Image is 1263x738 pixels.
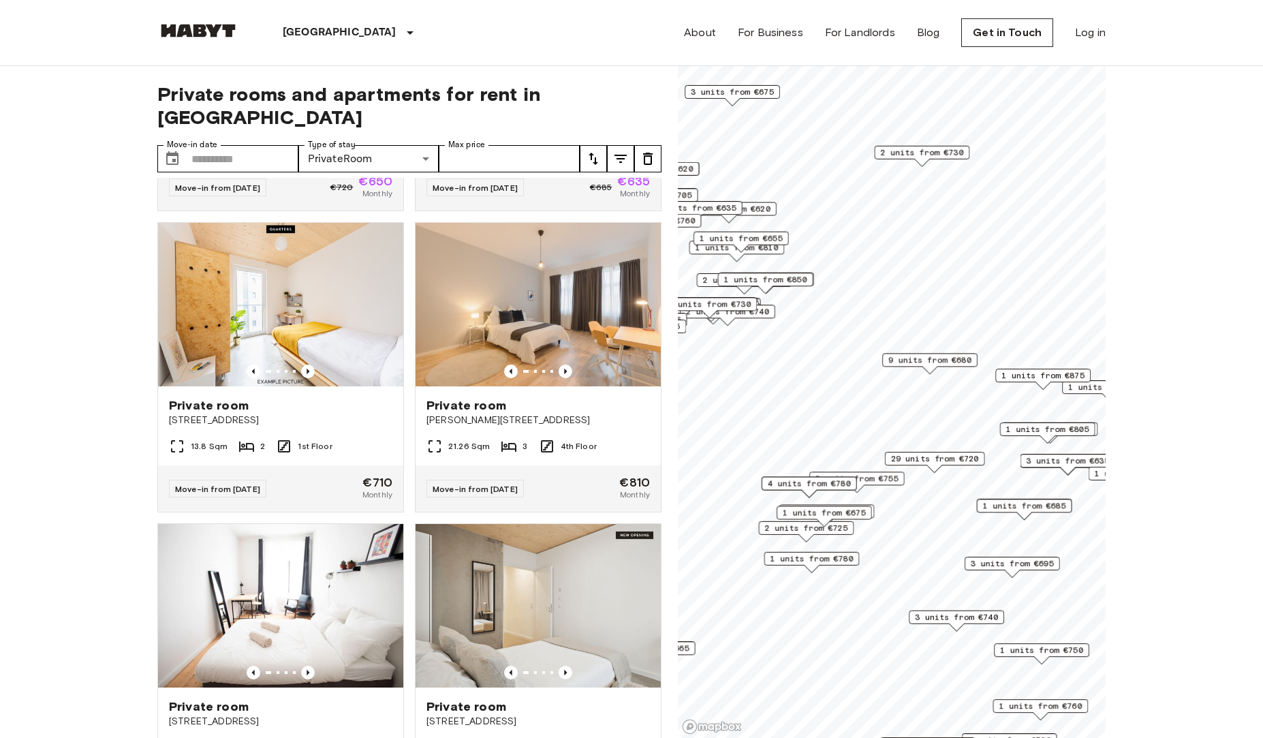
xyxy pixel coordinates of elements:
span: 2 units from €725 [765,522,848,534]
div: Map marker [664,301,759,322]
span: €710 [362,476,392,489]
span: Private room [426,698,506,715]
a: Marketing picture of unit DE-01-07-004-02QPrevious imagePrevious imagePrivate room[STREET_ADDRESS... [157,222,404,512]
span: 1 units from €760 [612,215,696,227]
div: PrivateRoom [298,145,439,172]
div: Map marker [719,273,814,294]
span: Private room [169,698,249,715]
div: Map marker [1020,454,1116,475]
a: Get in Touch [961,18,1053,47]
span: Monthly [362,187,392,200]
span: 3 units from €740 [915,611,998,624]
div: Map marker [603,188,698,209]
span: 3 units from €635 [1027,455,1110,467]
button: Previous image [504,666,518,679]
div: Map marker [885,452,985,473]
label: Max price [448,139,485,151]
div: Map marker [882,353,978,374]
div: Map marker [994,643,1089,664]
a: Mapbox logo [682,719,742,735]
div: Map marker [1003,422,1098,444]
img: Marketing picture of unit DE-01-082-001-02H [158,524,403,688]
label: Type of stay [308,139,356,151]
label: Move-in date [167,139,217,151]
span: €720 [330,181,354,194]
div: Map marker [606,214,702,235]
a: Marketing picture of unit DE-01-267-002-03HPrevious imagePrevious imagePrivate room[PERSON_NAME][... [415,222,661,512]
div: Map marker [1089,467,1184,488]
span: €685 [590,181,612,194]
div: Map marker [663,298,758,319]
span: 2 units from €740 [686,305,769,318]
div: Map marker [977,499,1072,520]
span: 1 units from €760 [999,700,1082,712]
a: Blog [917,25,940,41]
span: 1 units from €780 [770,553,854,565]
div: Map marker [693,232,789,253]
div: Map marker [777,506,872,527]
span: 1st Floor [298,440,332,452]
span: 1 units from €705 [609,189,692,201]
div: Map marker [762,477,857,498]
div: Map marker [1000,422,1095,444]
button: Previous image [504,365,518,378]
span: Private rooms and apartments for rent in [GEOGRAPHIC_DATA] [157,82,661,129]
div: Map marker [586,320,686,341]
div: Map marker [681,202,777,224]
span: [STREET_ADDRESS] [169,715,392,728]
span: 1 units from €620 [687,203,770,215]
span: 1 units from €805 [1006,423,1089,435]
span: 1 units from €875 [1001,369,1085,382]
button: tune [634,145,661,172]
div: Map marker [592,313,687,334]
span: 29 units from €720 [891,452,979,465]
span: €810 [619,476,650,489]
div: Map marker [779,504,875,525]
span: Move-in from [DATE] [433,183,518,193]
span: 1 units from €665 [606,642,689,654]
div: Map marker [909,611,1004,632]
a: For Business [738,25,803,41]
span: 4th Floor [561,440,597,452]
button: tune [580,145,607,172]
span: Private room [169,397,249,414]
div: Map marker [666,303,761,324]
div: Map marker [764,552,860,573]
button: Previous image [247,365,260,378]
a: For Landlords [825,25,895,41]
span: Monthly [620,489,650,501]
span: €635 [617,175,650,187]
div: Map marker [689,241,785,262]
span: 1 units from €950 [1095,467,1178,480]
div: Map marker [965,557,1060,578]
span: 13.8 Sqm [191,440,228,452]
div: Map marker [604,162,700,183]
span: 1 units from €685 [983,499,1066,512]
div: Map marker [995,369,1091,390]
span: 10 units from €725 [592,320,680,333]
div: Map marker [680,305,775,326]
span: Move-in from [DATE] [433,484,518,494]
span: [STREET_ADDRESS] [169,414,392,427]
img: Marketing picture of unit DE-01-267-002-03H [416,223,661,386]
span: [PERSON_NAME][STREET_ADDRESS] [426,414,650,427]
button: Choose date [159,145,186,172]
div: Map marker [600,641,696,662]
div: Map marker [661,297,757,318]
div: Map marker [1062,380,1157,401]
button: Previous image [301,666,315,679]
span: Monthly [362,489,392,501]
span: 4 units from €730 [668,298,751,310]
span: 3 [523,440,527,452]
span: 1 units from €675 [783,506,866,519]
button: Previous image [559,365,572,378]
button: Previous image [559,666,572,679]
span: 1 units from €620 [610,163,693,175]
span: Monthly [620,187,650,200]
p: [GEOGRAPHIC_DATA] [283,25,396,41]
span: 1 units from €810 [696,241,779,253]
div: Map marker [1020,455,1116,476]
div: Map marker [875,146,970,167]
span: 2 units from €730 [703,274,786,286]
span: 9 units from €680 [888,354,971,366]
